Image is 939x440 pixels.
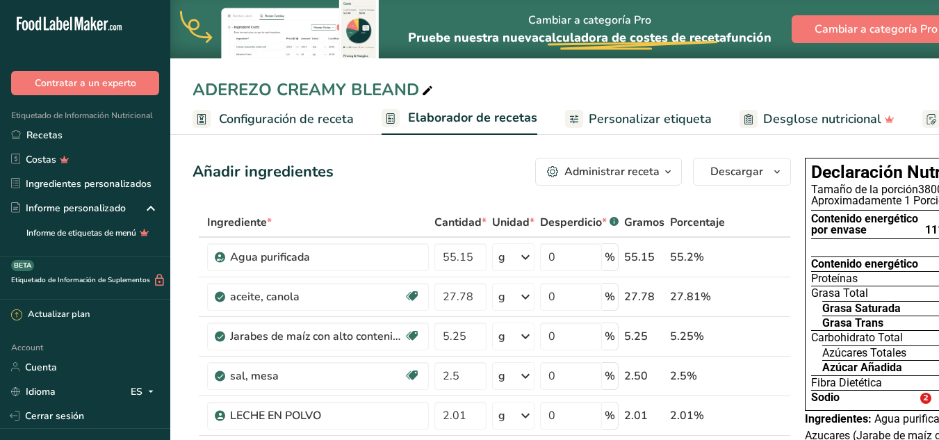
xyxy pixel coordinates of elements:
span: calculadora de costes de receta [539,29,726,46]
a: Desglose nutricional [740,104,895,135]
div: 2.01 [624,407,664,424]
div: 2.5% [670,368,725,384]
div: g [498,249,505,266]
span: Azúcar Añadida [822,362,902,373]
span: Grasa Saturada [822,303,901,314]
span: Descargar [710,163,763,180]
div: ADEREZO CREAMY BLEAND [193,77,436,102]
div: 2.50 [624,368,664,384]
div: Contenido energético por envase [811,213,918,236]
div: 27.81% [670,288,725,305]
span: Ingredientes: [805,412,872,425]
div: Añadir ingredientes [193,161,334,184]
span: Gramos [624,214,664,231]
iframe: Intercom live chat [892,393,925,426]
span: Azúcares Totales [822,348,906,359]
span: Unidad [492,214,534,231]
span: Desglose nutricional [763,110,881,129]
span: Configuración de receta [219,110,354,129]
button: Descargar [693,158,791,186]
button: Administrar receta [535,158,682,186]
span: Grasa Total [811,288,868,299]
div: ES [131,383,159,400]
div: g [498,407,505,424]
span: Porcentaje [670,214,725,231]
span: 2 [920,393,931,404]
a: Configuración de receta [193,104,354,135]
div: 55.2% [670,249,725,266]
div: Cambiar a categoría Pro [408,1,771,58]
span: Sodio [811,392,840,403]
div: Desperdicio [540,214,619,231]
div: Agua purificada [230,249,404,266]
span: Ingrediente [207,214,272,231]
span: Cantidad [434,214,487,231]
span: Fibra Dietética [811,377,882,389]
div: Actualizar plan [11,308,90,322]
span: Cambiar a categoría Pro [815,21,938,38]
span: Contenido energético [811,259,918,270]
span: Carbohidrato Total [811,332,903,343]
div: 5.25 [624,328,664,345]
div: BETA [11,260,34,271]
div: LECHE EN POLVO [230,407,404,424]
span: Personalizar etiqueta [589,110,712,129]
div: 2.01% [670,407,725,424]
span: Proteínas [811,273,858,284]
div: g [498,288,505,305]
div: Informe personalizado [11,201,126,215]
div: 27.78 [624,288,664,305]
div: aceite, canola [230,288,404,305]
a: Idioma [11,380,56,404]
a: Elaborador de recetas [382,102,537,136]
span: Tamaño de la porción [811,183,918,196]
a: Personalizar etiqueta [565,104,712,135]
span: Elaborador de recetas [408,108,537,127]
span: Pruebe nuestra nueva función [408,29,771,46]
div: 55.15 [624,249,664,266]
div: Administrar receta [564,163,660,180]
div: sal, mesa [230,368,404,384]
div: 5.25% [670,328,725,345]
span: Grasa Trans [822,318,883,329]
div: g [498,368,505,384]
button: Contratar a un experto [11,71,159,95]
div: Jarabes de maíz con alto contenido de fructosa. [230,328,404,345]
div: g [498,328,505,345]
